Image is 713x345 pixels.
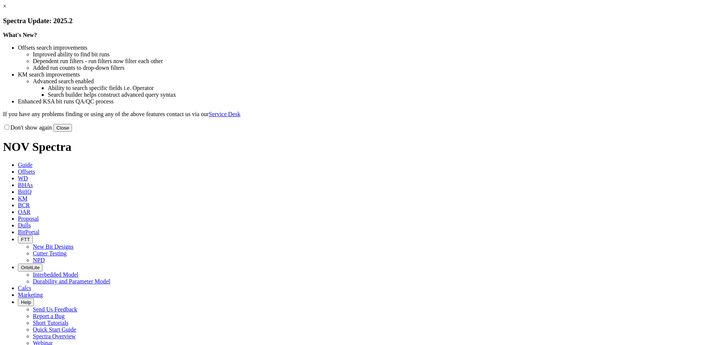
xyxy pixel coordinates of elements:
[53,124,72,132] button: Close
[209,111,241,117] a: Service Desk
[18,168,35,175] span: Offsets
[48,85,710,91] li: Ability to search specific fields i.e. Operator
[18,285,31,291] span: Calcs
[33,278,110,285] a: Durability and Parameter Model
[18,162,32,168] span: Guide
[18,182,33,188] span: BHAs
[21,299,31,305] span: Help
[33,326,76,333] a: Quick Start Guide
[33,306,77,313] a: Send Us Feedback
[33,243,73,250] a: New Bit Designs
[33,58,710,65] li: Dependent run filters - run filters now filter each other
[33,78,710,85] li: Advanced search enabled
[18,292,43,298] span: Marketing
[3,111,710,118] p: If you have any problems finding or using any of the above features contact us via our
[18,189,31,195] span: BitIQ
[18,98,710,105] li: Enhanced KSA bit runs QA/QC process
[48,91,710,98] li: Search builder helps construct advanced query syntax
[18,222,31,229] span: Dulls
[21,237,30,242] span: FTT
[21,265,40,270] span: OrbitLite
[33,257,45,263] a: NPD
[33,65,710,71] li: Added run counts to drop-down filters
[3,17,710,25] h3: Spectra Update: 2025.2
[33,271,78,278] a: Interbedded Model
[33,250,67,257] a: Cutter Testing
[3,124,52,131] label: Don't show again
[4,125,9,130] input: Don't show again
[18,215,39,222] span: Proposal
[33,320,69,326] a: Short Tutorials
[18,175,28,181] span: WD
[18,44,710,51] li: Offsets search improvements
[33,51,710,58] li: Improved ability to find bit runs
[33,313,65,319] a: Report a Bug
[3,32,37,38] strong: What's New?
[18,202,30,208] span: BCR
[18,229,40,235] span: BitPortal
[18,71,710,78] li: KM search improvements
[18,195,28,202] span: KM
[3,140,710,154] h1: NOV Spectra
[18,209,31,215] span: OAR
[3,3,6,9] a: ×
[33,333,76,339] a: Spectra Overview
